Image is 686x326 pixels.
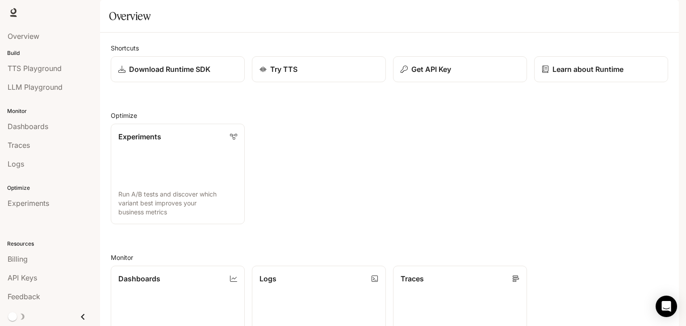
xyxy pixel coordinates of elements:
[393,56,527,82] button: Get API Key
[252,56,386,82] a: Try TTS
[111,43,668,53] h2: Shortcuts
[118,131,161,142] p: Experiments
[111,253,668,262] h2: Monitor
[111,56,245,82] a: Download Runtime SDK
[401,273,424,284] p: Traces
[656,296,677,317] div: Open Intercom Messenger
[411,64,451,75] p: Get API Key
[109,7,151,25] h1: Overview
[111,111,668,120] h2: Optimize
[118,273,160,284] p: Dashboards
[552,64,623,75] p: Learn about Runtime
[534,56,668,82] a: Learn about Runtime
[259,273,276,284] p: Logs
[129,64,210,75] p: Download Runtime SDK
[270,64,297,75] p: Try TTS
[111,124,245,224] a: ExperimentsRun A/B tests and discover which variant best improves your business metrics
[118,190,237,217] p: Run A/B tests and discover which variant best improves your business metrics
